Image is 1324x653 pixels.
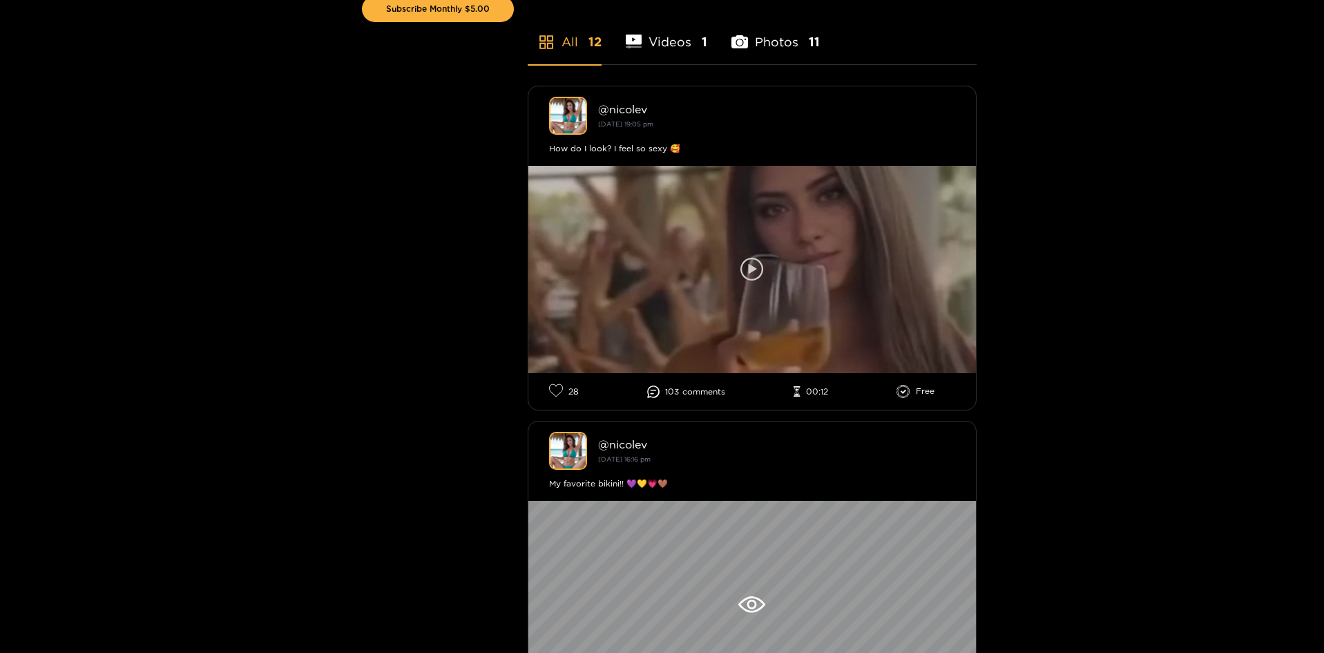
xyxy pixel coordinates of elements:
img: nicolev [549,97,587,135]
li: 00:12 [794,386,828,397]
small: [DATE] 19:05 pm [598,120,653,128]
span: comment s [682,387,725,397]
li: All [528,2,602,64]
span: 1 [702,33,707,50]
li: 28 [549,384,579,399]
div: How do I look? I feel so sexy 🥰 [549,142,955,155]
span: 11 [809,33,820,50]
img: nicolev [549,432,587,470]
li: Videos [626,2,708,64]
span: appstore [538,34,555,50]
div: @ nicolev [598,103,955,115]
li: 103 [647,386,725,398]
small: [DATE] 16:16 pm [598,455,651,463]
div: @ nicolev [598,438,955,451]
li: Photos [731,2,820,64]
div: My favorite bikini!! 💜💛💗🤎 [549,477,955,491]
li: Free [896,385,934,399]
span: 12 [588,33,602,50]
